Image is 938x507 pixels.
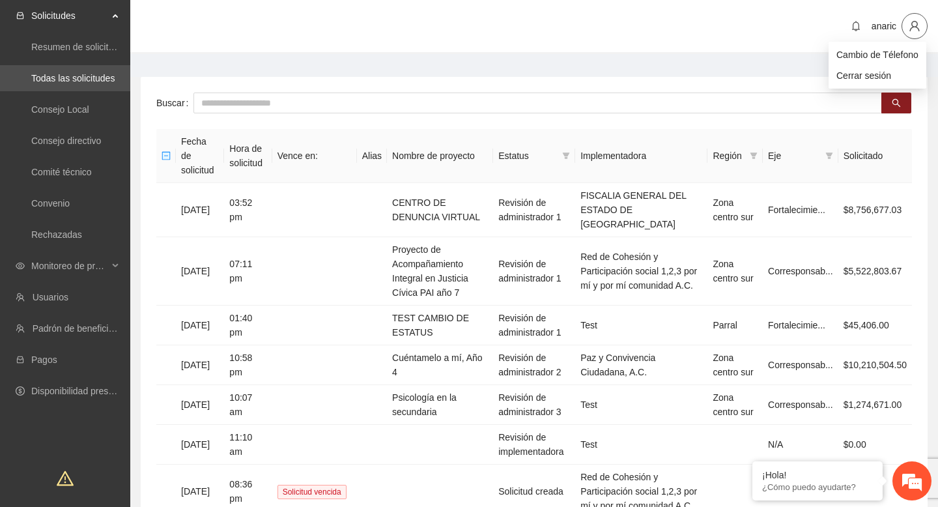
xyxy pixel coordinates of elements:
a: Consejo Local [31,104,89,115]
td: [DATE] [176,425,224,465]
p: ¿Cómo puedo ayudarte? [762,482,873,492]
td: Zona centro sur [707,183,763,237]
td: Zona centro sur [707,385,763,425]
td: Proyecto de Acompañamiento Integral en Justicia Cívica PAI año 7 [387,237,493,306]
td: Revisión de administrador 1 [493,306,575,345]
span: Fortalecimie... [768,205,825,215]
span: filter [747,146,760,166]
a: Comité técnico [31,167,92,177]
td: [DATE] [176,385,224,425]
td: Test [575,306,707,345]
span: Corresponsab... [768,266,833,276]
span: Monitoreo de proyectos [31,253,108,279]
span: filter [825,152,833,160]
td: 07:11 pm [224,237,272,306]
a: Pagos [31,355,57,365]
span: warning [57,470,74,487]
span: Eje [768,149,820,163]
td: [DATE] [176,237,224,306]
td: $45,406.00 [838,306,912,345]
span: Fortalecimie... [768,320,825,330]
span: eye [16,261,25,270]
td: 01:40 pm [224,306,272,345]
td: CENTRO DE DENUNCIA VIRTUAL [387,183,493,237]
span: filter [562,152,570,160]
span: anaric [872,21,896,31]
td: 11:10 am [224,425,272,465]
a: Consejo directivo [31,136,101,146]
th: Implementadora [575,129,707,183]
span: Estamos en línea. [76,174,180,306]
td: Parral [707,306,763,345]
label: Buscar [156,93,193,113]
div: Minimizar ventana de chat en vivo [214,7,245,38]
span: inbox [16,11,25,20]
span: bell [846,21,866,31]
span: Corresponsab... [768,360,833,370]
td: Revisión de administrador 1 [493,237,575,306]
th: Nombre de proyecto [387,129,493,183]
a: Padrón de beneficiarios [33,323,128,334]
td: Revisión de implementadora [493,425,575,465]
td: Revisión de administrador 3 [493,385,575,425]
span: Región [713,149,745,163]
td: Test [575,385,707,425]
a: Usuarios [33,292,68,302]
td: Red de Cohesión y Participación social 1,2,3 por mí y por mí comunidad A.C. [575,237,707,306]
th: Alias [357,129,387,183]
td: Zona centro sur [707,345,763,385]
span: Cerrar sesión [836,68,918,83]
span: user [902,20,927,32]
th: Vence en: [272,129,357,183]
td: Cuéntamelo a mí, Año 4 [387,345,493,385]
a: Todas las solicitudes [31,73,115,83]
td: Test [575,425,707,465]
td: [DATE] [176,183,224,237]
button: search [881,93,911,113]
div: ¡Hola! [762,470,873,480]
span: Solicitud vencida [277,485,347,499]
a: Resumen de solicitudes por aprobar [31,42,178,52]
span: filter [823,146,836,166]
a: Rechazadas [31,229,82,240]
td: 03:52 pm [224,183,272,237]
td: Revisión de administrador 2 [493,345,575,385]
a: Disponibilidad presupuestal [31,386,143,396]
td: $10,210,504.50 [838,345,912,385]
td: $0.00 [838,425,912,465]
button: bell [846,16,866,36]
span: Corresponsab... [768,399,833,410]
button: user [902,13,928,39]
textarea: Escriba su mensaje y pulse “Intro” [7,356,248,401]
td: N/A [763,425,838,465]
span: filter [750,152,758,160]
td: $5,522,803.67 [838,237,912,306]
th: Hora de solicitud [224,129,272,183]
td: Psicología en la secundaria [387,385,493,425]
a: Convenio [31,198,70,209]
td: 10:07 am [224,385,272,425]
span: Solicitudes [31,3,108,29]
td: 10:58 pm [224,345,272,385]
td: [DATE] [176,345,224,385]
td: Zona centro sur [707,237,763,306]
th: Fecha de solicitud [176,129,224,183]
span: minus-square [162,151,171,160]
td: [DATE] [176,306,224,345]
td: $8,756,677.03 [838,183,912,237]
span: Cambio de Télefono [836,48,918,62]
span: search [892,98,901,109]
span: Estatus [498,149,557,163]
div: Chatee con nosotros ahora [68,66,219,83]
td: FISCALIA GENERAL DEL ESTADO DE [GEOGRAPHIC_DATA] [575,183,707,237]
td: Paz y Convivencia Ciudadana, A.C. [575,345,707,385]
th: Solicitado [838,129,912,183]
td: $1,274,671.00 [838,385,912,425]
span: filter [560,146,573,166]
td: Revisión de administrador 1 [493,183,575,237]
td: TEST CAMBIO DE ESTATUS [387,306,493,345]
